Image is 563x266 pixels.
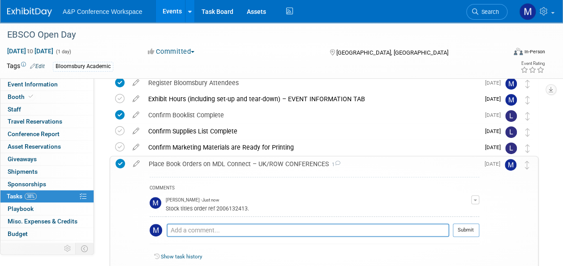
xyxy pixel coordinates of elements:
span: [DATE] [DATE] [7,47,54,55]
a: edit [128,143,144,151]
a: Show task history [161,253,202,260]
td: Toggle Event Tabs [76,243,94,254]
span: [DATE] [485,144,505,150]
a: Giveaways [0,153,94,165]
span: Search [478,9,499,15]
a: Edit [30,63,45,69]
span: Travel Reservations [8,118,62,125]
a: Asset Reservations [0,141,94,153]
a: edit [128,111,144,119]
img: Laura Montgomery [505,142,517,154]
span: Shipments [8,168,38,175]
a: Event Information [0,78,94,90]
a: Booth [0,91,94,103]
a: Shipments [0,166,94,178]
div: Stock titles order ref 2006132413. [166,204,471,212]
span: Playbook [8,205,34,212]
a: Conference Report [0,128,94,140]
span: Event Information [8,81,58,88]
img: Laura Montgomery [505,110,517,122]
i: Booth reservation complete [29,94,33,99]
a: ROI, Objectives & ROO [0,240,94,253]
td: Personalize Event Tab Strip [60,243,76,254]
span: [GEOGRAPHIC_DATA], [GEOGRAPHIC_DATA] [336,49,448,56]
i: Move task [525,96,530,104]
i: Move task [525,161,529,169]
div: Register Bloomsbury Attendees [144,75,480,90]
span: Tasks [7,193,37,200]
button: Submit [453,223,479,237]
span: [DATE] [485,112,505,118]
img: Matt Hambridge [505,94,517,106]
a: Budget [0,228,94,240]
div: In-Person [524,48,545,55]
div: Confirm Supplies List Complete [144,124,480,139]
span: Booth [8,93,35,100]
img: Matt Hambridge [150,224,162,236]
a: Tasks38% [0,190,94,202]
span: Staff [8,106,21,113]
i: Move task [525,144,530,153]
i: Move task [525,112,530,120]
div: Confirm Marketing Materials are Ready for Printing [144,140,480,155]
span: ROI, Objectives & ROO [8,243,68,250]
span: Conference Report [8,130,60,137]
span: 1 [329,162,340,167]
div: COMMENTS [150,184,479,193]
div: Place Book Orders on MDL Connect – UK/ROW CONFERENCES [144,156,479,172]
div: Bloomsbury Academic [53,62,113,71]
span: A&P Conference Workspace [63,8,142,15]
button: Committed [145,47,198,56]
img: Matt Hambridge [505,78,517,90]
a: edit [128,79,144,87]
a: Staff [0,103,94,116]
a: edit [128,95,144,103]
span: Giveaways [8,155,37,163]
div: Confirm Booklist Complete [144,107,480,123]
span: (1 day) [55,49,71,55]
span: [DATE] [485,161,505,167]
span: Budget [8,230,28,237]
a: Search [466,4,507,20]
span: [DATE] [485,128,505,134]
a: Misc. Expenses & Credits [0,215,94,227]
div: Event Format [467,47,545,60]
span: [DATE] [485,96,505,102]
img: Matt Hambridge [519,3,536,20]
span: Sponsorships [8,180,46,188]
a: Travel Reservations [0,116,94,128]
i: Move task [525,128,530,137]
span: to [26,47,34,55]
a: Sponsorships [0,178,94,190]
img: ExhibitDay [7,8,52,17]
span: Asset Reservations [8,143,61,150]
span: [PERSON_NAME] - Just now [166,197,219,203]
span: [DATE] [485,80,505,86]
span: 38% [25,193,37,200]
a: edit [128,127,144,135]
img: Format-Inperson.png [514,48,523,55]
a: Playbook [0,203,94,215]
td: Tags [7,61,45,72]
img: Laura Montgomery [505,126,517,138]
i: Move task [525,80,530,88]
span: Misc. Expenses & Credits [8,218,77,225]
div: Exhibit Hours (including set-up and tear-down) – EVENT INFORMATION TAB [144,91,480,107]
img: Matt Hambridge [150,197,161,209]
div: Event Rating [520,61,545,66]
a: edit [129,160,144,168]
img: Matt Hambridge [505,159,516,171]
div: EBSCO Open Day [4,27,499,43]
